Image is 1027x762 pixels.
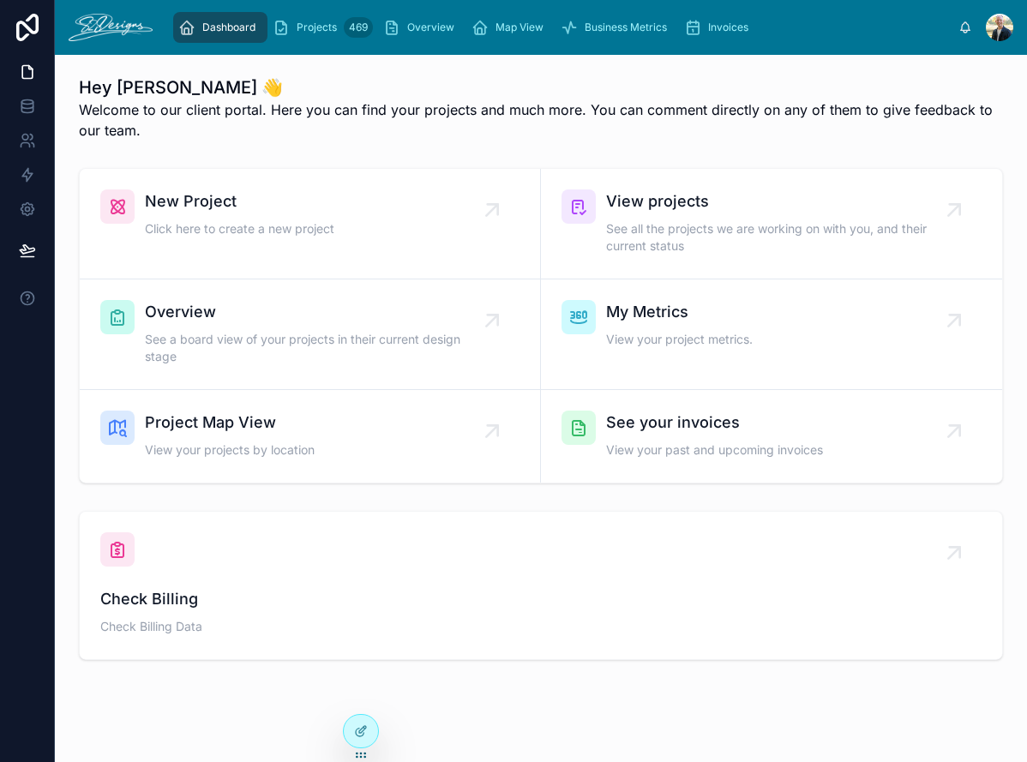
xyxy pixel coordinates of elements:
span: See your invoices [606,411,823,435]
span: Project Map View [145,411,315,435]
a: View projectsSee all the projects we are working on with you, and their current status [541,169,1002,279]
span: Business Metrics [585,21,667,34]
div: scrollable content [166,9,958,46]
a: My MetricsView your project metrics. [541,279,1002,390]
span: My Metrics [606,300,753,324]
a: Check BillingCheck Billing Data [80,512,1002,659]
a: Business Metrics [556,12,679,43]
span: Overview [145,300,492,324]
span: Projects [297,21,337,34]
a: New ProjectClick here to create a new project [80,169,541,279]
span: Welcome to our client portal. Here you can find your projects and much more. You can comment dire... [79,99,1003,141]
span: Click here to create a new project [145,220,334,237]
span: See all the projects we are working on with you, and their current status [606,220,954,255]
span: New Project [145,189,334,213]
a: Invoices [679,12,760,43]
span: Invoices [708,21,748,34]
a: Projects469 [267,12,378,43]
img: App logo [69,14,153,41]
a: Overview [378,12,466,43]
div: 469 [344,17,373,38]
a: See your invoicesView your past and upcoming invoices [541,390,1002,483]
span: Dashboard [202,21,255,34]
span: View projects [606,189,954,213]
a: Project Map ViewView your projects by location [80,390,541,483]
h1: Hey [PERSON_NAME] 👋 [79,75,1003,99]
a: Map View [466,12,556,43]
span: View your project metrics. [606,331,753,348]
a: OverviewSee a board view of your projects in their current design stage [80,279,541,390]
span: View your past and upcoming invoices [606,441,823,459]
a: Dashboard [173,12,267,43]
span: View your projects by location [145,441,315,459]
span: Check Billing Data [100,618,982,635]
span: See a board view of your projects in their current design stage [145,331,492,365]
span: Check Billing [100,587,982,611]
span: Map View [495,21,544,34]
span: Overview [407,21,454,34]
